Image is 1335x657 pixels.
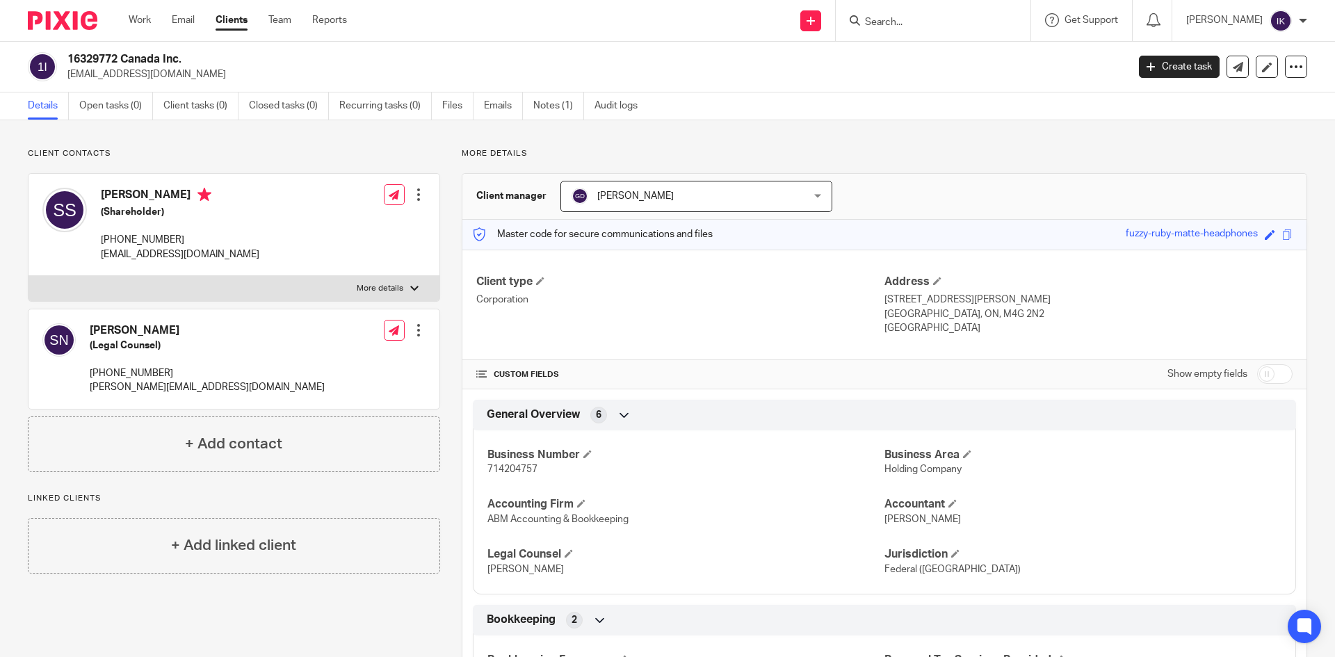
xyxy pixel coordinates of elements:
p: [PHONE_NUMBER] [101,233,259,247]
a: Reports [312,13,347,27]
a: Work [129,13,151,27]
a: Emails [484,92,523,120]
span: Holding Company [884,464,962,474]
span: ABM Accounting & Bookkeeping [487,514,629,524]
span: [PERSON_NAME] [597,191,674,201]
p: [GEOGRAPHIC_DATA] [884,321,1293,335]
h4: [PERSON_NAME] [90,323,325,338]
span: 6 [596,408,601,422]
p: Client contacts [28,148,440,159]
h4: [PERSON_NAME] [101,188,259,205]
img: svg%3E [1270,10,1292,32]
img: svg%3E [28,52,57,81]
a: Team [268,13,291,27]
h4: Jurisdiction [884,547,1281,562]
h4: Client type [476,275,884,289]
span: Federal ([GEOGRAPHIC_DATA]) [884,565,1021,574]
a: Email [172,13,195,27]
span: Get Support [1065,15,1118,25]
p: [GEOGRAPHIC_DATA], ON, M4G 2N2 [884,307,1293,321]
span: 714204757 [487,464,537,474]
span: Bookkeeping [487,613,556,627]
h4: Business Area [884,448,1281,462]
p: [PERSON_NAME] [1186,13,1263,27]
p: [EMAIL_ADDRESS][DOMAIN_NAME] [67,67,1118,81]
span: General Overview [487,407,580,422]
h3: Client manager [476,189,547,203]
span: 2 [572,613,577,627]
h4: Address [884,275,1293,289]
span: [PERSON_NAME] [884,514,961,524]
div: fuzzy-ruby-matte-headphones [1126,227,1258,243]
h5: (Shareholder) [101,205,259,219]
img: svg%3E [42,188,87,232]
a: Create task [1139,56,1220,78]
p: [PERSON_NAME][EMAIL_ADDRESS][DOMAIN_NAME] [90,380,325,394]
i: Primary [197,188,211,202]
h4: + Add linked client [171,535,296,556]
h4: CUSTOM FIELDS [476,369,884,380]
img: Pixie [28,11,97,30]
a: Notes (1) [533,92,584,120]
a: Open tasks (0) [79,92,153,120]
p: Corporation [476,293,884,307]
p: [EMAIL_ADDRESS][DOMAIN_NAME] [101,248,259,261]
label: Show empty fields [1167,367,1247,381]
a: Clients [216,13,248,27]
h4: Accountant [884,497,1281,512]
p: [PHONE_NUMBER] [90,366,325,380]
a: Client tasks (0) [163,92,238,120]
input: Search [864,17,989,29]
h5: (Legal Counsel) [90,339,325,352]
p: [STREET_ADDRESS][PERSON_NAME] [884,293,1293,307]
h4: + Add contact [185,433,282,455]
p: Linked clients [28,493,440,504]
h4: Legal Counsel [487,547,884,562]
h4: Accounting Firm [487,497,884,512]
p: More details [462,148,1307,159]
img: svg%3E [42,323,76,357]
span: [PERSON_NAME] [487,565,564,574]
a: Closed tasks (0) [249,92,329,120]
a: Files [442,92,474,120]
img: svg%3E [572,188,588,204]
a: Details [28,92,69,120]
h4: Business Number [487,448,884,462]
p: More details [357,283,403,294]
h2: 16329772 Canada Inc. [67,52,908,67]
a: Recurring tasks (0) [339,92,432,120]
p: Master code for secure communications and files [473,227,713,241]
a: Audit logs [594,92,648,120]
